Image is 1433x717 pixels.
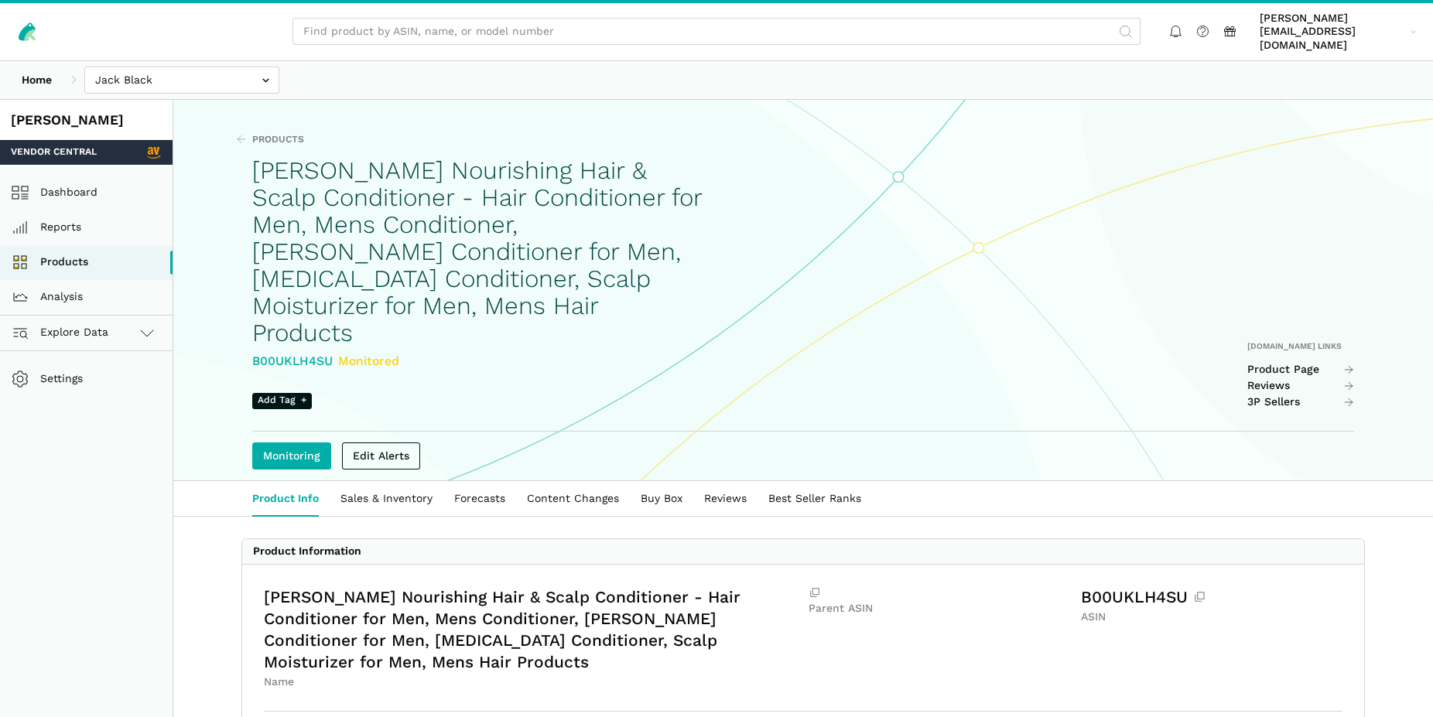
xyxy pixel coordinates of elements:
input: Jack Black [84,67,279,94]
a: Sales & Inventory [330,481,443,517]
a: 3P Sellers [1247,395,1355,409]
a: Content Changes [516,481,630,517]
a: Products [236,133,304,147]
div: [PERSON_NAME] Nourishing Hair & Scalp Conditioner - Hair Conditioner for Men, Mens Conditioner, [... [264,586,798,673]
a: Product Page [1247,363,1355,377]
h1: [PERSON_NAME] Nourishing Hair & Scalp Conditioner - Hair Conditioner for Men, Mens Conditioner, [... [252,157,705,347]
a: [PERSON_NAME][EMAIL_ADDRESS][DOMAIN_NAME] [1254,9,1422,55]
div: Product Information [253,545,361,558]
a: Reviews [1247,379,1355,393]
span: [PERSON_NAME][EMAIL_ADDRESS][DOMAIN_NAME] [1260,12,1405,53]
div: [PERSON_NAME] [11,111,162,130]
span: Monitored [338,353,399,368]
div: B00UKLH4SU [252,352,705,371]
div: B00UKLH4SU [1081,586,1342,608]
div: [DOMAIN_NAME] Links [1247,341,1355,352]
span: Explore Data [16,323,108,342]
span: Add Tag [252,393,312,409]
input: Find product by ASIN, name, or model number [292,18,1141,45]
a: Edit Alerts [342,442,420,469]
div: Parent ASIN [809,602,1070,616]
a: Forecasts [443,481,516,517]
div: ASIN [1081,610,1342,624]
div: Name [264,675,798,689]
span: + [301,394,306,408]
a: Home [11,67,63,94]
a: Reviews [693,481,758,517]
a: Buy Box [630,481,693,517]
a: Product Info [241,481,330,517]
span: Vendor Central [11,145,97,159]
span: Products [252,133,304,147]
a: Best Seller Ranks [758,481,872,517]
